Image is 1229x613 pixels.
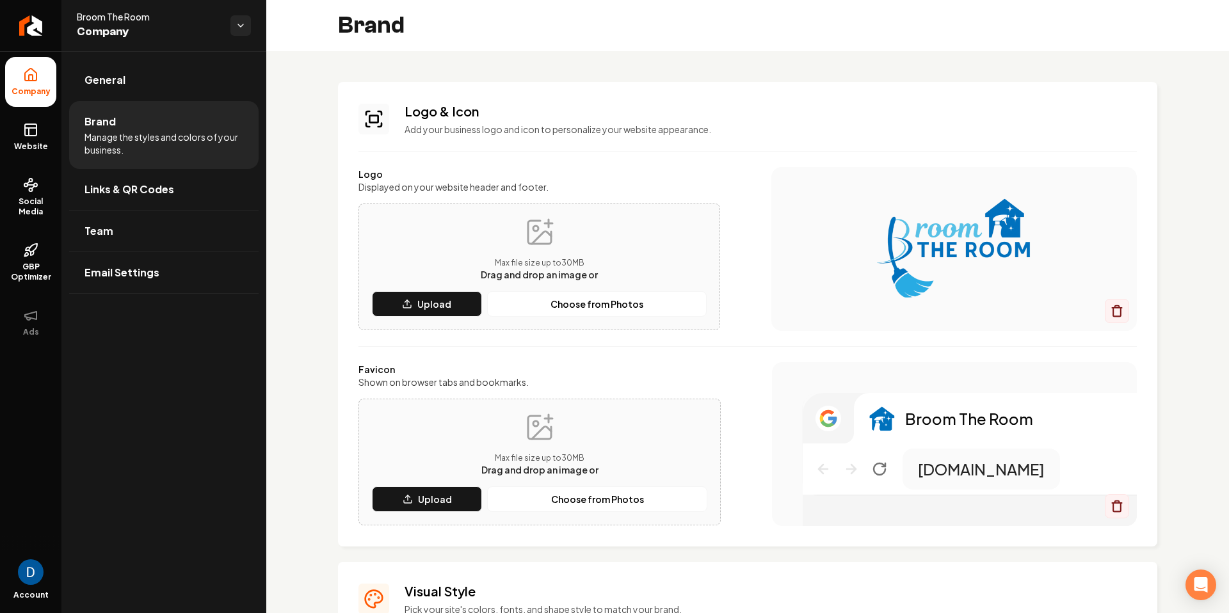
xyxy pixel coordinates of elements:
[5,167,56,227] a: Social Media
[338,13,405,38] h2: Brand
[5,112,56,162] a: Website
[372,486,482,512] button: Upload
[77,23,220,41] span: Company
[417,298,451,310] p: Upload
[797,198,1111,300] img: Logo
[418,493,452,506] p: Upload
[13,590,49,600] span: Account
[487,291,707,317] button: Choose from Photos
[69,252,259,293] a: Email Settings
[84,182,174,197] span: Links & QR Codes
[84,265,159,280] span: Email Settings
[6,86,56,97] span: Company
[918,459,1045,479] p: [DOMAIN_NAME]
[481,464,598,475] span: Drag and drop an image or
[487,486,707,512] button: Choose from Photos
[358,168,720,180] label: Logo
[5,232,56,292] a: GBP Optimizer
[5,196,56,217] span: Social Media
[5,298,56,347] button: Ads
[481,258,598,268] p: Max file size up to 30 MB
[405,123,1137,136] p: Add your business logo and icon to personalize your website appearance.
[69,211,259,251] a: Team
[550,298,643,310] p: Choose from Photos
[18,559,44,585] button: Open user button
[405,582,1137,600] h3: Visual Style
[77,10,220,23] span: Broom The Room
[1185,569,1216,600] div: Open Intercom Messenger
[358,363,721,376] label: Favicon
[481,453,598,463] p: Max file size up to 30 MB
[358,180,720,193] label: Displayed on your website header and footer.
[9,141,53,152] span: Website
[19,15,43,36] img: Rebolt Logo
[84,131,243,156] span: Manage the styles and colors of your business.
[84,114,116,129] span: Brand
[69,169,259,210] a: Links & QR Codes
[84,72,125,88] span: General
[869,406,895,431] img: Logo
[481,269,598,280] span: Drag and drop an image or
[372,291,482,317] button: Upload
[551,493,644,506] p: Choose from Photos
[18,559,44,585] img: David Rice
[5,262,56,282] span: GBP Optimizer
[69,60,259,100] a: General
[84,223,113,239] span: Team
[358,376,721,388] label: Shown on browser tabs and bookmarks.
[905,408,1033,429] p: Broom The Room
[18,327,44,337] span: Ads
[405,102,1137,120] h3: Logo & Icon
